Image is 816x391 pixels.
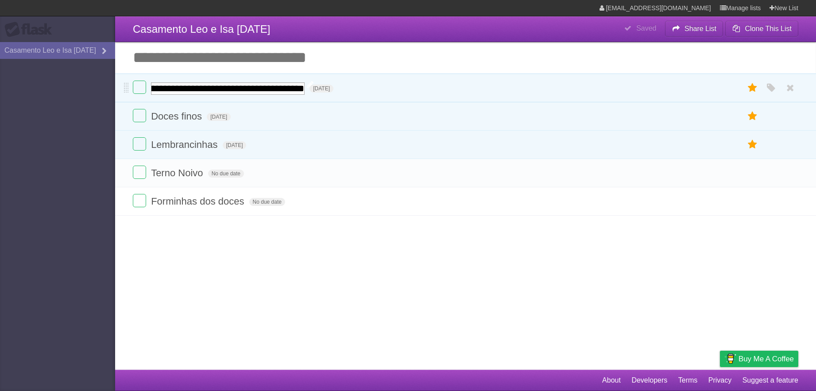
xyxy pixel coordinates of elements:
span: Casamento Leo e Isa [DATE] [133,23,270,35]
span: No due date [249,198,285,206]
label: Done [133,81,146,94]
img: Buy me a coffee [724,351,736,366]
span: Forminhas dos doces [151,196,246,207]
span: Lembrancinhas [151,139,220,150]
b: Saved [636,24,656,32]
span: Terno Noivo [151,167,205,178]
button: Clone This List [725,21,798,37]
label: Star task [744,109,761,124]
span: [DATE] [207,113,231,121]
span: Buy me a coffee [739,351,794,367]
label: Done [133,194,146,207]
span: No due date [208,170,244,178]
span: Doces finos [151,111,204,122]
a: Buy me a coffee [720,351,798,367]
a: About [602,372,621,389]
label: Star task [744,137,761,152]
label: Done [133,137,146,151]
button: Share List [665,21,723,37]
b: Share List [685,25,716,32]
span: [DATE] [223,141,247,149]
a: Developers [631,372,667,389]
span: [DATE] [309,85,333,93]
label: Done [133,109,146,122]
a: Terms [678,372,698,389]
b: Clone This List [745,25,792,32]
a: Suggest a feature [743,372,798,389]
a: Privacy [708,372,731,389]
label: Done [133,166,146,179]
label: Star task [744,81,761,95]
div: Flask [4,22,58,38]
